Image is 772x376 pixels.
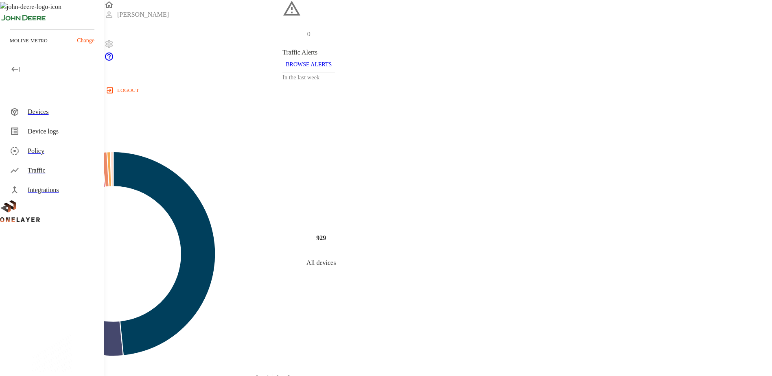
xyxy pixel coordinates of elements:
a: logout [104,84,772,97]
button: logout [104,84,142,97]
a: onelayer-support [104,56,114,63]
h4: 929 [316,233,326,243]
p: All devices [306,258,336,268]
p: [PERSON_NAME] [117,10,169,20]
span: Support Portal [104,56,114,63]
